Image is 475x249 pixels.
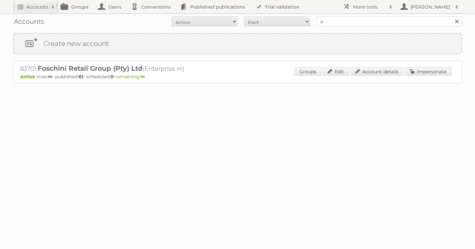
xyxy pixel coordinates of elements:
a: Create new account [14,34,461,53]
span: remaining: [115,74,145,80]
strong: ∞ [48,74,52,80]
a: Account details [351,67,404,76]
strong: 0 [111,74,114,80]
h2: [PERSON_NAME] [409,4,452,10]
h2: 83701: (Enterprise ∞) [20,64,251,73]
span: Active [20,74,37,80]
a: Impersonate [405,67,452,76]
span: Foschini Retail Group (Pty) Ltd [38,64,142,72]
h2: Accounts [26,4,48,10]
strong: ∞ [141,74,145,80]
strong: 61 [79,74,83,80]
h2: More tools [353,4,386,10]
a: Edit [323,67,349,76]
p: max: - published: - scheduled: - [20,74,455,80]
a: Groups [294,67,322,76]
